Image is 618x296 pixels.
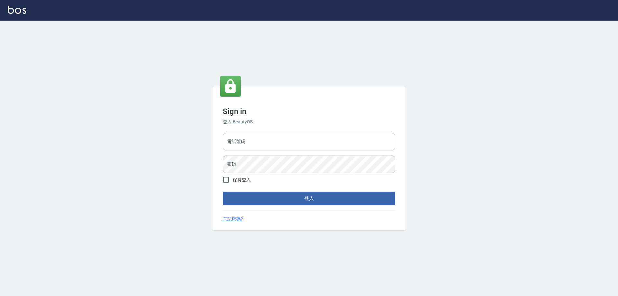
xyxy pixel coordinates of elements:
h3: Sign in [223,107,395,116]
h6: 登入 BeautyOS [223,119,395,125]
img: Logo [8,6,26,14]
button: 登入 [223,192,395,205]
span: 保持登入 [233,177,251,183]
a: 忘記密碼? [223,216,243,223]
